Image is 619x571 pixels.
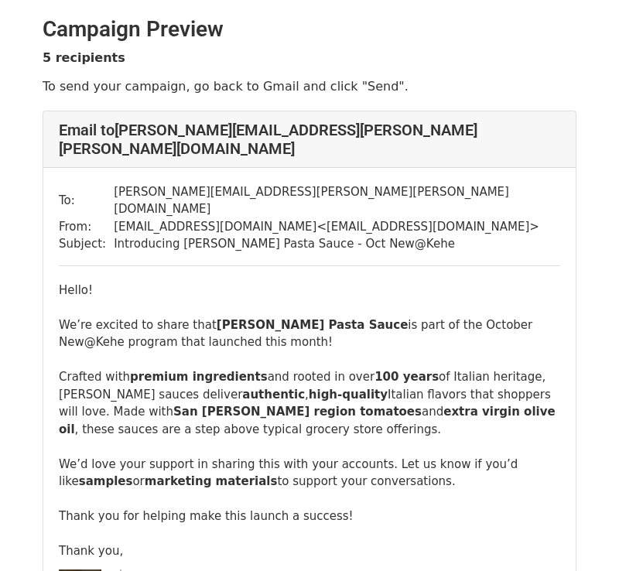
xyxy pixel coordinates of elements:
b: premium ingredients [130,370,268,384]
td: [PERSON_NAME][EMAIL_ADDRESS][PERSON_NAME][PERSON_NAME][DOMAIN_NAME] [114,183,560,218]
b: 100 years [374,370,439,384]
div: Hello! We’re excited to share that is part of the October New@Kehe program that launched this mon... [59,282,560,525]
b: San [PERSON_NAME] region tomatoes [173,405,422,419]
strong: 5 recipients [43,50,125,65]
td: From: [59,218,114,236]
b: high-quality [309,388,388,402]
b: marketing materials [145,474,278,488]
b: samples [79,474,133,488]
b: [PERSON_NAME] Pasta Sauce [217,318,409,332]
p: To send your campaign, go back to Gmail and click "Send". [43,78,576,94]
b: authentic [242,388,305,402]
td: [EMAIL_ADDRESS][DOMAIN_NAME] < [EMAIL_ADDRESS][DOMAIN_NAME] > [114,218,560,236]
h4: Email to [PERSON_NAME][EMAIL_ADDRESS][PERSON_NAME][PERSON_NAME][DOMAIN_NAME] [59,121,560,158]
td: To: [59,183,114,218]
h2: Campaign Preview [43,16,576,43]
td: Subject: [59,235,114,253]
b: extra virgin olive oil [59,405,556,436]
td: Introducing [PERSON_NAME] Pasta Sauce - Oct New@Kehe [114,235,560,253]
